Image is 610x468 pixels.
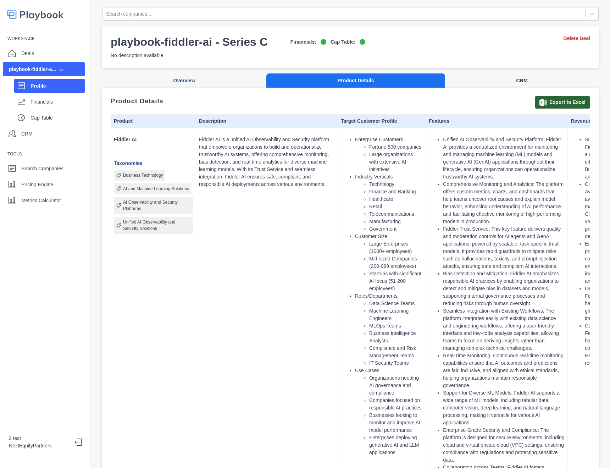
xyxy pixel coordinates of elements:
p: Metrics Calculator [21,197,61,204]
li: Enterprises deploying generative AI and LLM applications [369,434,423,456]
li: Mid-sized Companies (200-999 employees) [369,255,423,270]
li: Finance and Banking [369,188,423,196]
p: Product Details [111,98,163,104]
p: Cap Table: [331,38,356,46]
li: Large organizations with extensive AI initiatives [369,151,423,173]
li: Real-Time Monitoring: Continuous real-time monitoring capabilities ensure that AI outcomes and pr... [443,352,565,389]
li: Healthcare [369,196,423,203]
p: AI Observability and Security Platforms [123,199,191,212]
p: Deals [21,50,34,57]
p: Financials [30,98,85,106]
p: Cap Table [30,114,85,122]
th: Product [111,115,196,128]
li: Comprehensive Monitoring and Analytics: The platform offers custom metrics, charts, and dashboard... [443,181,565,225]
p: Business Technology [123,172,163,178]
li: Technology [369,181,423,188]
p: Fiddler AI is a unified AI Observability and Security platform that empowers organizations to bui... [199,136,335,188]
li: MLOps Teams [369,322,423,330]
li: Bias Detection and Mitigation: Fiddler AI emphasizes responsible AI practices by enabling organiz... [443,270,565,307]
p: AI and Machine Learning Solutions [123,186,189,192]
p: Taxonomies [114,160,193,167]
button: Export to Excel [535,96,590,109]
li: Industry Verticals [355,173,423,233]
li: Roles/Departments [355,292,423,367]
p: NextEquityPartners [9,442,69,450]
div: playbook-fiddler-a... [9,66,56,73]
button: Product Details [266,73,445,88]
p: Unified AI Observability and Security Solutions [123,219,191,232]
li: Companies focused on responsible AI practices [369,397,423,412]
li: Business Intelligence Analysts [369,330,423,345]
li: Enterprise-Grade Security and Compliance: The platform is designed for secure environments, inclu... [443,426,565,464]
li: Enterprise Customers [355,136,423,173]
li: Government [369,225,423,233]
li: Data Science Teams [369,300,423,307]
button: Overview [102,73,266,88]
li: Customer Size [355,233,423,292]
li: Compliance and Risk Management Teams [369,345,423,359]
p: Search Companies [21,165,63,172]
li: Seamless Integration with Existing Workflows: The platform integrates easily with existing data s... [443,307,565,352]
button: CRM [445,73,599,88]
p: 2 test [9,435,69,442]
li: Retail [369,203,423,210]
img: logo-colored [7,7,64,22]
li: Organizations needing AI governance and compliance [369,374,423,397]
a: Delete Deal [564,35,590,42]
h3: playbook-fiddler-ai - Series C [111,35,268,49]
li: Manufacturing [369,218,423,225]
p: Profile [30,82,85,90]
img: on-logo [360,39,365,45]
li: Machine Learning Engineers [369,307,423,322]
p: CRM [21,130,33,138]
p: Financials: [290,38,316,46]
th: Target Customer Profile [338,115,426,128]
th: Features [426,115,568,128]
li: Fiddler Trust Service: This key feature delivers quality and moderation controls for AI agents an... [443,225,565,270]
li: Unified AI Observability and Security Platform: Fiddler AI provides a centralized environment for... [443,136,565,181]
li: Startups with significant AI focus (51-200 employees) [369,270,423,292]
p: Pricing Engine [21,181,53,188]
li: Telecommunications [369,210,423,218]
li: Businesses looking to monitor and improve AI model performance [369,412,423,434]
li: Support for Diverse ML Models: Fiddler AI supports a wide range of ML models, including tabular d... [443,389,565,426]
li: Large Enterprises (1000+ employees) [369,240,423,255]
th: Description [196,115,338,128]
strong: Fiddler AI [114,137,137,142]
p: No description available [111,52,365,59]
img: on-logo [321,39,326,45]
li: Fortune 500 companies [369,143,423,151]
li: Use Cases [355,367,423,456]
li: IT Security Teams [369,359,423,367]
